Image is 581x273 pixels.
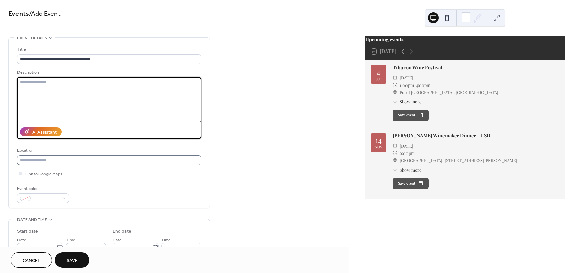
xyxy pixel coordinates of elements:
span: 4:00pm [416,81,430,89]
div: ​ [393,81,397,89]
span: - [414,81,416,89]
span: / Add Event [29,7,61,21]
div: End date [113,228,131,235]
div: ​ [393,74,397,81]
span: Cancel [23,257,40,264]
span: Time [161,237,171,244]
span: Time [66,237,75,244]
div: Location [17,147,200,154]
div: Description [17,69,200,76]
span: Date [17,237,26,244]
span: Link to Google Maps [25,171,62,178]
div: Start date [17,228,38,235]
div: Event color [17,185,68,192]
div: Upcoming events [365,36,565,43]
div: ​ [393,157,397,164]
span: Event details [17,35,47,42]
span: [GEOGRAPHIC_DATA], [STREET_ADDRESS][PERSON_NAME] [400,157,517,164]
button: ​Show more [393,99,422,105]
div: ​ [393,89,397,96]
button: ​Show more [393,167,422,173]
div: AI Assistant [32,129,57,136]
button: AI Assistant [20,127,62,136]
div: Nov [375,145,382,149]
div: ​ [393,149,397,157]
span: [DATE] [400,74,413,81]
a: Events [8,7,29,21]
button: Cancel [11,252,52,268]
span: Save [67,257,78,264]
button: Save event [393,178,429,189]
button: Save event [393,110,429,121]
span: Show more [400,99,421,105]
div: Tiburon Wine Festival [393,64,559,71]
div: Title [17,46,200,53]
div: 14 [375,136,382,144]
div: ​ [393,99,397,105]
span: Show more [400,167,421,173]
button: Save [55,252,89,268]
span: Date and time [17,216,47,224]
div: ​ [393,167,397,173]
div: 4 [377,68,380,76]
a: Point [GEOGRAPHIC_DATA], [GEOGRAPHIC_DATA] [400,89,498,96]
div: [PERSON_NAME] Winemaker Dinner - USD [393,132,559,139]
span: 1:00pm [400,81,414,89]
span: [DATE] [400,142,413,149]
div: Oct [375,77,382,81]
div: ​ [393,142,397,149]
span: 6:00pm [400,149,415,157]
span: Date [113,237,122,244]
